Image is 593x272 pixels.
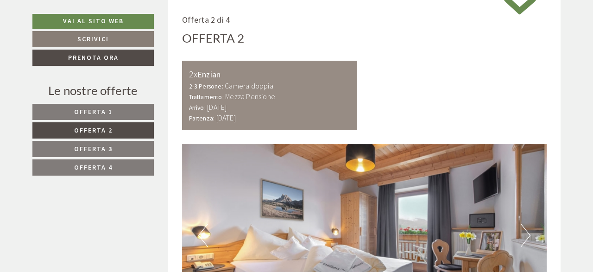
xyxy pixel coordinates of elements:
div: [GEOGRAPHIC_DATA] [14,27,140,35]
b: Camera doppia [225,81,273,90]
b: 2x [189,68,197,80]
a: Vai al sito web [32,14,154,29]
div: Le nostre offerte [32,82,154,99]
div: Buon giorno, come possiamo aiutarla? [7,25,145,54]
button: Invia [318,244,365,260]
div: Offerta 2 [182,30,245,47]
span: Offerta 4 [74,163,113,171]
button: Previous [198,224,208,247]
small: Arrivo: [189,104,206,112]
div: lunedì [164,7,201,23]
small: Partenza: [189,114,215,122]
a: Prenota ora [32,50,154,66]
small: 16:16 [14,45,140,52]
span: Offerta 1 [74,108,113,116]
span: Offerta 2 [74,126,113,134]
div: Enzian [189,68,351,81]
b: [DATE] [207,102,227,112]
b: Mezza Pensione [225,92,275,101]
button: Next [521,224,530,247]
span: Offerta 2 di 4 [182,14,230,25]
a: Scrivici [32,31,154,47]
small: 2-3 Persone: [189,82,223,90]
span: Offerta 3 [74,145,113,153]
small: Trattamento: [189,93,224,101]
b: [DATE] [216,113,236,122]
